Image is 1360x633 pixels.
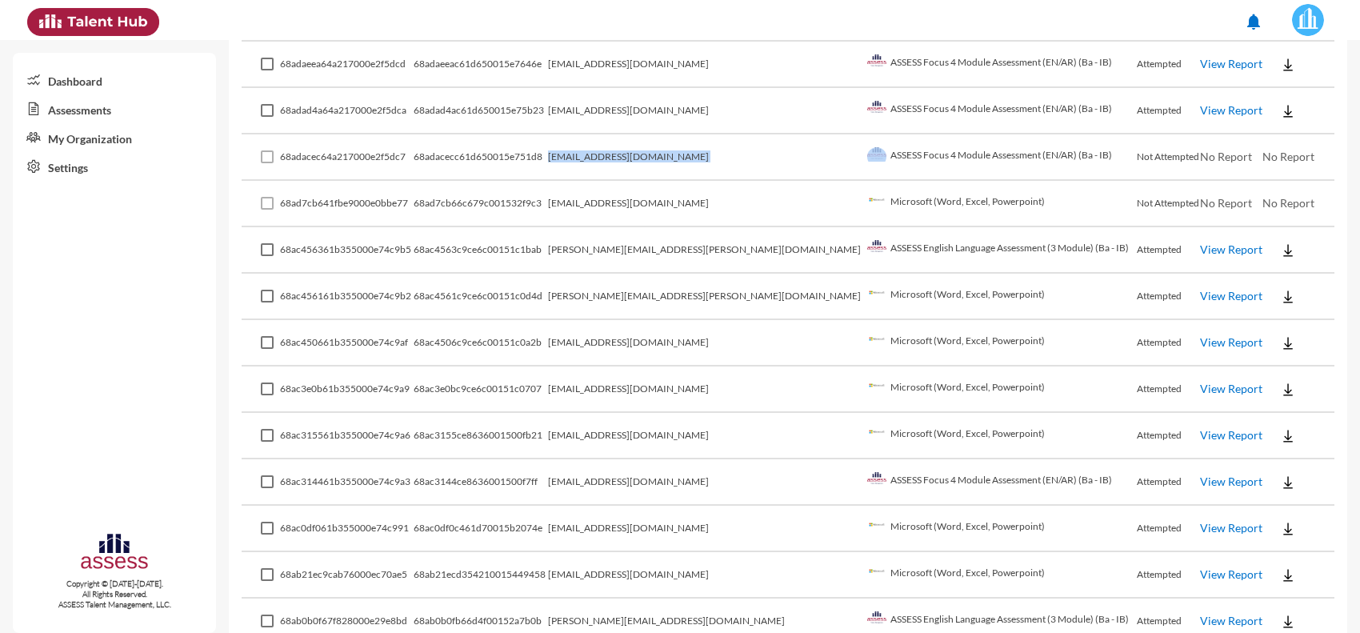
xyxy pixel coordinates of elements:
td: Microsoft (Word, Excel, Powerpoint) [863,552,1137,599]
td: 68ab21ecd354210015449458 [414,552,548,599]
td: [PERSON_NAME][EMAIL_ADDRESS][PERSON_NAME][DOMAIN_NAME] [548,227,863,274]
td: 68ac4561c9ce6c00151c0d4d [414,274,548,320]
td: Attempted [1137,552,1200,599]
td: Attempted [1137,227,1200,274]
td: 68ac3144ce8636001500f7ff [414,459,548,506]
td: Microsoft (Word, Excel, Powerpoint) [863,274,1137,320]
td: ASSESS Focus 4 Module Assessment (EN/AR) (Ba - IB) [863,88,1137,134]
td: 68ab21ec9cab76000ec70ae5 [280,552,413,599]
td: 68adaeeac61d650015e7646e [414,42,548,88]
td: Attempted [1137,413,1200,459]
p: Copyright © [DATE]-[DATE]. All Rights Reserved. ASSESS Talent Management, LLC. [13,579,216,610]
td: 68ad7cb641fbe9000e0bbe77 [280,181,413,227]
td: 68ac4506c9ce6c00151c0a2b [414,320,548,367]
span: No Report [1200,196,1252,210]
td: Attempted [1137,506,1200,552]
a: My Organization [13,123,216,152]
td: Attempted [1137,367,1200,413]
td: [EMAIL_ADDRESS][DOMAIN_NAME] [548,181,863,227]
a: View Report [1200,382,1262,395]
td: 68ac0df0c461d70015b2074e [414,506,548,552]
span: No Report [1262,150,1314,163]
a: View Report [1200,57,1262,70]
td: 68ad7cb66c679c001532f9c3 [414,181,548,227]
a: View Report [1200,103,1262,117]
a: Assessments [13,94,216,123]
a: View Report [1200,289,1262,302]
a: Settings [13,152,216,181]
a: View Report [1200,475,1262,488]
a: Dashboard [13,66,216,94]
td: 68adad4ac61d650015e75b23 [414,88,548,134]
td: [EMAIL_ADDRESS][DOMAIN_NAME] [548,459,863,506]
a: View Report [1200,614,1262,627]
td: [PERSON_NAME][EMAIL_ADDRESS][PERSON_NAME][DOMAIN_NAME] [548,274,863,320]
td: Attempted [1137,274,1200,320]
td: Microsoft (Word, Excel, Powerpoint) [863,506,1137,552]
td: 68ac456161b355000e74c9b2 [280,274,413,320]
td: ASSESS Focus 4 Module Assessment (EN/AR) (Ba - IB) [863,42,1137,88]
td: 68ac456361b355000e74c9b5 [280,227,413,274]
td: [EMAIL_ADDRESS][DOMAIN_NAME] [548,413,863,459]
td: Attempted [1137,42,1200,88]
td: [EMAIL_ADDRESS][DOMAIN_NAME] [548,552,863,599]
td: Microsoft (Word, Excel, Powerpoint) [863,320,1137,367]
td: 68ac315561b355000e74c9a6 [280,413,413,459]
a: View Report [1200,335,1262,349]
td: 68ac3e0bc9ce6c00151c0707 [414,367,548,413]
td: [EMAIL_ADDRESS][DOMAIN_NAME] [548,320,863,367]
td: Attempted [1137,88,1200,134]
td: Not Attempted [1137,134,1200,181]
td: [EMAIL_ADDRESS][DOMAIN_NAME] [548,42,863,88]
td: [EMAIL_ADDRESS][DOMAIN_NAME] [548,134,863,181]
td: 68ac450661b355000e74c9af [280,320,413,367]
a: View Report [1200,567,1262,581]
img: assesscompany-logo.png [79,531,150,575]
td: Attempted [1137,320,1200,367]
a: View Report [1200,428,1262,442]
td: 68adacec64a217000e2f5dc7 [280,134,413,181]
td: 68ac4563c9ce6c00151c1bab [414,227,548,274]
a: View Report [1200,242,1262,256]
td: 68adacecc61d650015e751d8 [414,134,548,181]
td: ASSESS Focus 4 Module Assessment (EN/AR) (Ba - IB) [863,459,1137,506]
td: Microsoft (Word, Excel, Powerpoint) [863,367,1137,413]
td: 68ac3e0b61b355000e74c9a9 [280,367,413,413]
td: Attempted [1137,459,1200,506]
td: [EMAIL_ADDRESS][DOMAIN_NAME] [548,506,863,552]
td: 68ac314461b355000e74c9a3 [280,459,413,506]
span: No Report [1200,150,1252,163]
td: [EMAIL_ADDRESS][DOMAIN_NAME] [548,367,863,413]
td: Microsoft (Word, Excel, Powerpoint) [863,181,1137,227]
span: No Report [1262,196,1314,210]
td: Not Attempted [1137,181,1200,227]
td: 68adaeea64a217000e2f5dcd [280,42,413,88]
td: 68ac3155ce8636001500fb21 [414,413,548,459]
td: ASSESS English Language Assessment (3 Module) (Ba - IB) [863,227,1137,274]
td: 68adad4a64a217000e2f5dca [280,88,413,134]
td: Microsoft (Word, Excel, Powerpoint) [863,413,1137,459]
mat-icon: notifications [1244,12,1263,31]
td: [EMAIL_ADDRESS][DOMAIN_NAME] [548,88,863,134]
td: 68ac0df061b355000e74c991 [280,506,413,552]
a: View Report [1200,521,1262,535]
td: ASSESS Focus 4 Module Assessment (EN/AR) (Ba - IB) [863,134,1137,181]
